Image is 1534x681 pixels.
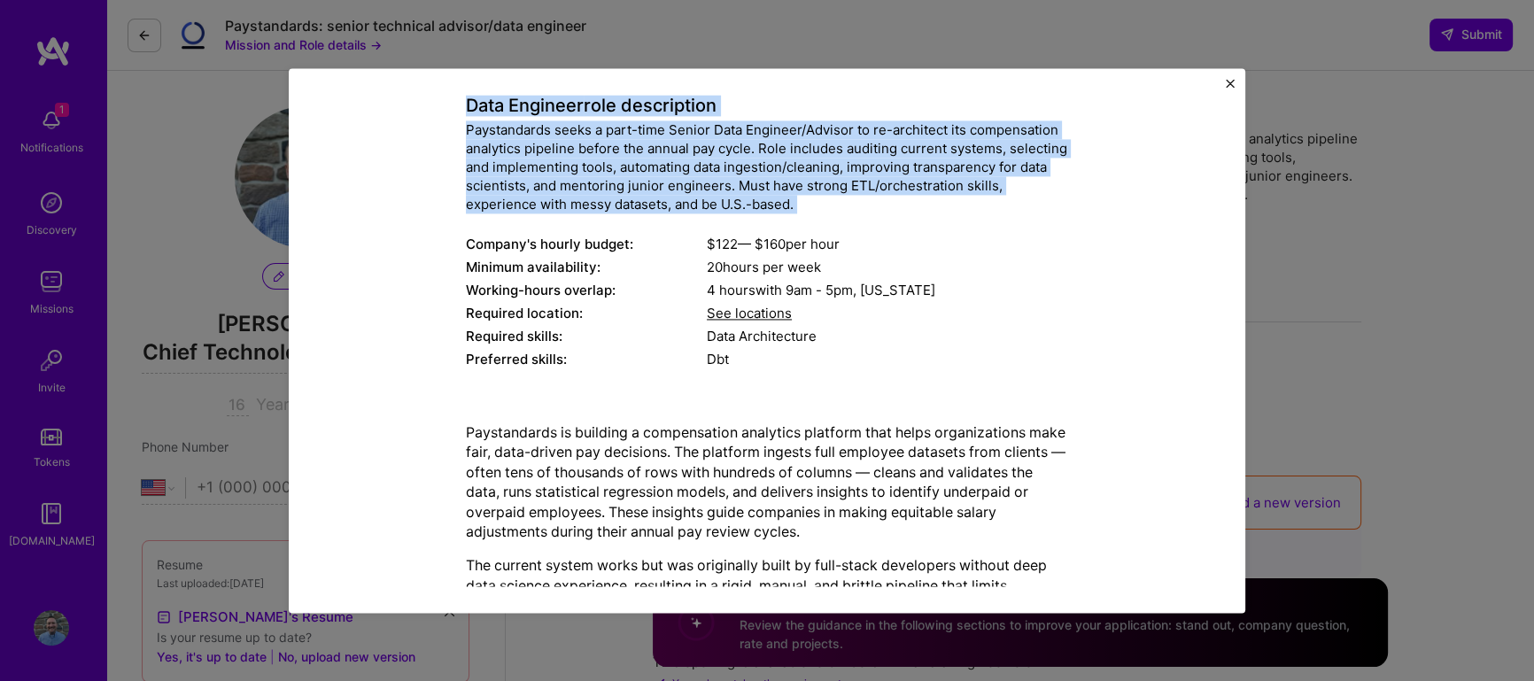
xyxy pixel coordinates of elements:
div: Data Architecture [707,327,1068,345]
p: Paystandards is building a compensation analytics platform that helps organizations make fair, da... [466,422,1068,541]
div: Required location: [466,304,707,322]
div: Paystandards seeks a part-time Senior Data Engineer/Advisor to re-architect its compensation anal... [466,120,1068,213]
button: Close [1226,79,1235,97]
span: See locations [707,305,792,321]
div: Minimum availability: [466,258,707,276]
div: 4 hours with [US_STATE] [707,281,1068,299]
div: Working-hours overlap: [466,281,707,299]
div: Required skills: [466,327,707,345]
h4: Data Engineer role description [466,95,1068,116]
div: Preferred skills: [466,350,707,368]
div: Dbt [707,350,1068,368]
div: Company's hourly budget: [466,235,707,253]
span: 9am - 5pm , [782,282,860,298]
div: 20 hours per week [707,258,1068,276]
div: $ 122 — $ 160 per hour [707,235,1068,253]
p: The current system works but was originally built by full-stack developers without deep data scie... [466,556,1068,655]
